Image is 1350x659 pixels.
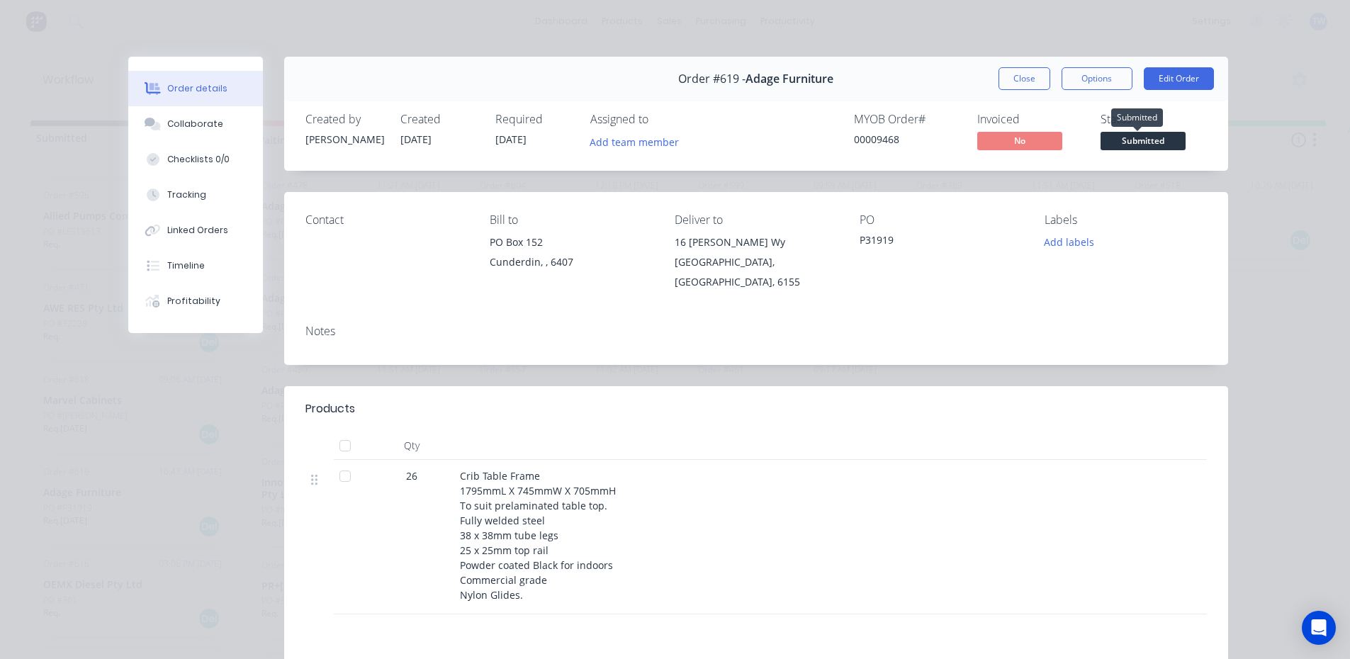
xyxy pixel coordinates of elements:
[406,468,417,483] span: 26
[1045,213,1207,227] div: Labels
[860,232,1022,252] div: P31919
[1111,108,1163,127] div: Submitted
[977,132,1062,150] span: No
[977,113,1084,126] div: Invoiced
[675,232,837,292] div: 16 [PERSON_NAME] Wy[GEOGRAPHIC_DATA], [GEOGRAPHIC_DATA], 6155
[854,113,960,126] div: MYOB Order #
[167,153,230,166] div: Checklists 0/0
[860,213,1022,227] div: PO
[582,132,686,151] button: Add team member
[167,118,223,130] div: Collaborate
[305,132,383,147] div: [PERSON_NAME]
[128,213,263,248] button: Linked Orders
[460,469,616,602] span: Crib Table Frame 1795mmL X 745mmW X 705mmH To suit prelaminated table top. Fully welded steel 38 ...
[590,132,687,151] button: Add team member
[675,252,837,292] div: [GEOGRAPHIC_DATA], [GEOGRAPHIC_DATA], 6155
[128,177,263,213] button: Tracking
[1302,611,1336,645] div: Open Intercom Messenger
[490,232,652,278] div: PO Box 152Cunderdin, , 6407
[167,188,206,201] div: Tracking
[490,252,652,272] div: Cunderdin, , 6407
[128,106,263,142] button: Collaborate
[128,248,263,283] button: Timeline
[305,400,355,417] div: Products
[128,71,263,106] button: Order details
[128,142,263,177] button: Checklists 0/0
[1101,132,1186,150] span: Submitted
[369,432,454,460] div: Qty
[167,259,205,272] div: Timeline
[854,132,960,147] div: 00009468
[490,213,652,227] div: Bill to
[999,67,1050,90] button: Close
[590,113,732,126] div: Assigned to
[746,72,833,86] span: Adage Furniture
[400,133,432,146] span: [DATE]
[167,82,227,95] div: Order details
[678,72,746,86] span: Order #619 -
[167,224,228,237] div: Linked Orders
[490,232,652,252] div: PO Box 152
[305,325,1207,338] div: Notes
[167,295,220,308] div: Profitability
[1062,67,1132,90] button: Options
[400,113,478,126] div: Created
[305,213,468,227] div: Contact
[1037,232,1102,252] button: Add labels
[675,213,837,227] div: Deliver to
[495,113,573,126] div: Required
[305,113,383,126] div: Created by
[1144,67,1214,90] button: Edit Order
[675,232,837,252] div: 16 [PERSON_NAME] Wy
[1101,113,1207,126] div: Status
[1101,132,1186,153] button: Submitted
[495,133,527,146] span: [DATE]
[128,283,263,319] button: Profitability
